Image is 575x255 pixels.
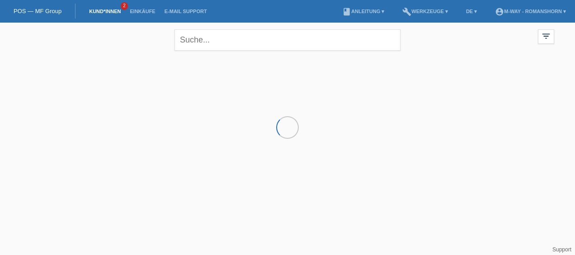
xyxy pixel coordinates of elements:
a: buildWerkzeuge ▾ [398,9,452,14]
span: 2 [121,2,128,10]
a: Support [552,246,571,253]
a: DE ▾ [462,9,481,14]
a: Kund*innen [85,9,125,14]
a: Einkäufe [125,9,160,14]
a: bookAnleitung ▾ [338,9,389,14]
i: build [402,7,411,16]
input: Suche... [174,29,401,51]
i: account_circle [495,7,504,16]
a: POS — MF Group [14,8,61,14]
a: account_circlem-way - Romanshorn ▾ [490,9,570,14]
a: E-Mail Support [160,9,212,14]
i: book [342,7,351,16]
i: filter_list [541,31,551,41]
